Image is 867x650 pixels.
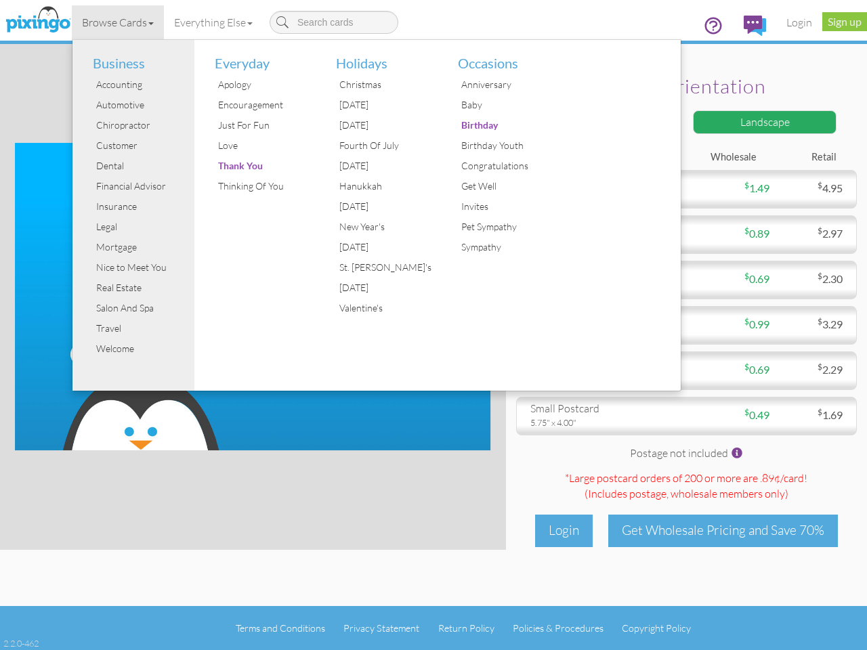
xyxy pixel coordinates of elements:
div: Birthday Youth [458,135,559,156]
div: *Large postcard orders of 200 or more are .89¢/card! (Includes postage ) [516,471,857,504]
a: Travel [83,318,194,339]
a: [DATE] [326,278,438,298]
div: [DATE] [336,278,438,298]
a: Thank You [205,156,316,176]
div: Wholesale [686,150,766,165]
a: Invites [448,196,559,217]
div: Automotive [93,95,194,115]
div: Nice to Meet You [93,257,194,278]
div: 5.75" x 4.00" [530,416,677,429]
div: Pet Sympathy [458,217,559,237]
a: Return Policy [438,622,494,634]
a: Thinking Of You [205,176,316,196]
a: Customer [83,135,194,156]
a: Mortgage [83,237,194,257]
img: pixingo logo [2,3,74,37]
sup: $ [818,180,822,190]
a: Congratulations [448,156,559,176]
a: Accounting [83,74,194,95]
div: Postage not included [516,446,857,464]
span: 0.49 [744,408,769,421]
a: Financial Advisor [83,176,194,196]
sup: $ [818,316,822,326]
div: Chiropractor [93,115,194,135]
a: Sign up [822,12,867,31]
div: Congratulations [458,156,559,176]
a: Insurance [83,196,194,217]
div: 3.29 [769,317,853,332]
sup: $ [744,316,749,326]
a: Apology [205,74,316,95]
input: Search cards [270,11,398,34]
div: Real Estate [93,278,194,298]
div: Salon And Spa [93,298,194,318]
a: Sympathy [448,237,559,257]
a: Just For Fun [205,115,316,135]
span: 0.89 [744,227,769,240]
div: Retail [767,150,847,165]
div: Birthday [458,115,559,135]
div: Fourth Of July [336,135,438,156]
sup: $ [818,271,822,281]
div: Sympathy [458,237,559,257]
div: St. [PERSON_NAME]'s [336,257,438,278]
li: Holidays [326,40,438,75]
span: 0.69 [744,272,769,285]
span: , wholesale members only [667,487,785,500]
div: Insurance [93,196,194,217]
div: 2.29 [769,362,853,378]
a: Baby [448,95,559,115]
img: comments.svg [744,16,766,36]
li: Occasions [448,40,559,75]
sup: $ [818,362,822,372]
div: Hanukkah [336,176,438,196]
div: 2.2.0-462 [3,637,39,649]
div: Travel [93,318,194,339]
div: Encouragement [215,95,316,115]
a: Copyright Policy [622,622,691,634]
a: [DATE] [326,237,438,257]
div: Just For Fun [215,115,316,135]
a: Welcome [83,339,194,359]
a: Dental [83,156,194,176]
div: Welcome [93,339,194,359]
div: Apology [215,74,316,95]
sup: $ [744,180,749,190]
div: Login [535,515,593,546]
a: Valentine's [326,298,438,318]
a: Real Estate [83,278,194,298]
div: small postcard [530,401,677,416]
div: Dental [93,156,194,176]
div: Mortgage [93,237,194,257]
sup: $ [744,225,749,236]
a: Birthday [448,115,559,135]
div: Thinking Of You [215,176,316,196]
div: Legal [93,217,194,237]
div: Anniversary [458,74,559,95]
div: Accounting [93,74,194,95]
div: Thank You [215,156,316,176]
a: Hanukkah [326,176,438,196]
sup: $ [744,407,749,417]
a: St. [PERSON_NAME]'s [326,257,438,278]
a: Terms and Conditions [236,622,325,634]
div: Valentine's [336,298,438,318]
div: [DATE] [336,95,438,115]
div: 1.69 [769,408,853,423]
a: Love [205,135,316,156]
div: [DATE] [336,115,438,135]
a: Christmas [326,74,438,95]
div: New Year's [336,217,438,237]
a: Everything Else [164,5,263,39]
li: Everyday [205,40,316,75]
div: Landscape [693,110,837,134]
a: [DATE] [326,156,438,176]
div: [DATE] [336,156,438,176]
a: New Year's [326,217,438,237]
sup: $ [744,362,749,372]
sup: $ [818,407,822,417]
a: Nice to Meet You [83,257,194,278]
a: [DATE] [326,115,438,135]
a: Automotive [83,95,194,115]
span: 0.99 [744,318,769,330]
